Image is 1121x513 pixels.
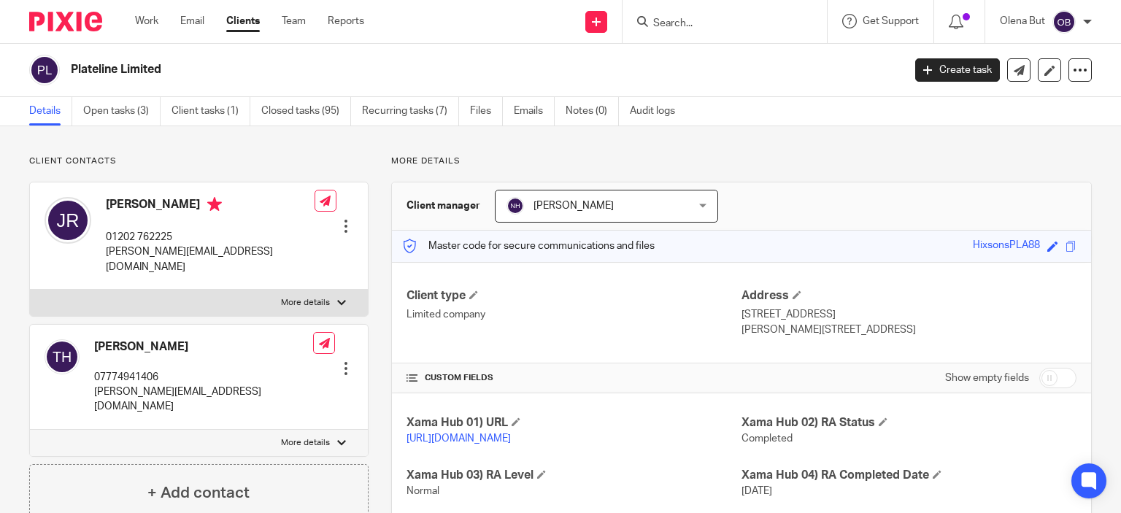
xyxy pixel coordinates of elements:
img: svg%3E [29,55,60,85]
p: 01202 762225 [106,230,315,244]
h4: Xama Hub 04) RA Completed Date [741,468,1076,483]
a: Recurring tasks (7) [362,97,459,126]
h4: [PERSON_NAME] [94,339,313,355]
h4: Xama Hub 01) URL [407,415,741,431]
h3: Client manager [407,198,480,213]
p: [PERSON_NAME][EMAIL_ADDRESS][DOMAIN_NAME] [106,244,315,274]
a: Files [470,97,503,126]
img: svg%3E [1052,10,1076,34]
h2: Plateline Limited [71,62,729,77]
a: Details [29,97,72,126]
h4: [PERSON_NAME] [106,197,315,215]
img: svg%3E [45,339,80,374]
img: Pixie [29,12,102,31]
a: Work [135,14,158,28]
a: Clients [226,14,260,28]
label: Show empty fields [945,371,1029,385]
a: Reports [328,14,364,28]
a: Open tasks (3) [83,97,161,126]
span: Get Support [863,16,919,26]
a: Notes (0) [566,97,619,126]
a: Closed tasks (95) [261,97,351,126]
a: [URL][DOMAIN_NAME] [407,433,511,444]
img: svg%3E [506,197,524,215]
input: Search [652,18,783,31]
img: svg%3E [45,197,91,244]
p: [PERSON_NAME][STREET_ADDRESS] [741,323,1076,337]
h4: Address [741,288,1076,304]
p: Olena But [1000,14,1045,28]
span: Normal [407,486,439,496]
p: 07774941406 [94,370,313,385]
p: More details [281,437,330,449]
h4: Client type [407,288,741,304]
p: [STREET_ADDRESS] [741,307,1076,322]
span: [PERSON_NAME] [533,201,614,211]
span: [DATE] [741,486,772,496]
a: Emails [514,97,555,126]
div: HixsonsPLA88 [973,238,1040,255]
a: Create task [915,58,1000,82]
a: Team [282,14,306,28]
i: Primary [207,197,222,212]
p: Client contacts [29,155,369,167]
h4: Xama Hub 02) RA Status [741,415,1076,431]
p: Limited company [407,307,741,322]
p: More details [281,297,330,309]
h4: + Add contact [147,482,250,504]
a: Client tasks (1) [172,97,250,126]
h4: CUSTOM FIELDS [407,372,741,384]
a: Audit logs [630,97,686,126]
p: Master code for secure communications and files [403,239,655,253]
p: More details [391,155,1092,167]
p: [PERSON_NAME][EMAIL_ADDRESS][DOMAIN_NAME] [94,385,313,414]
a: Email [180,14,204,28]
span: Completed [741,433,793,444]
h4: Xama Hub 03) RA Level [407,468,741,483]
